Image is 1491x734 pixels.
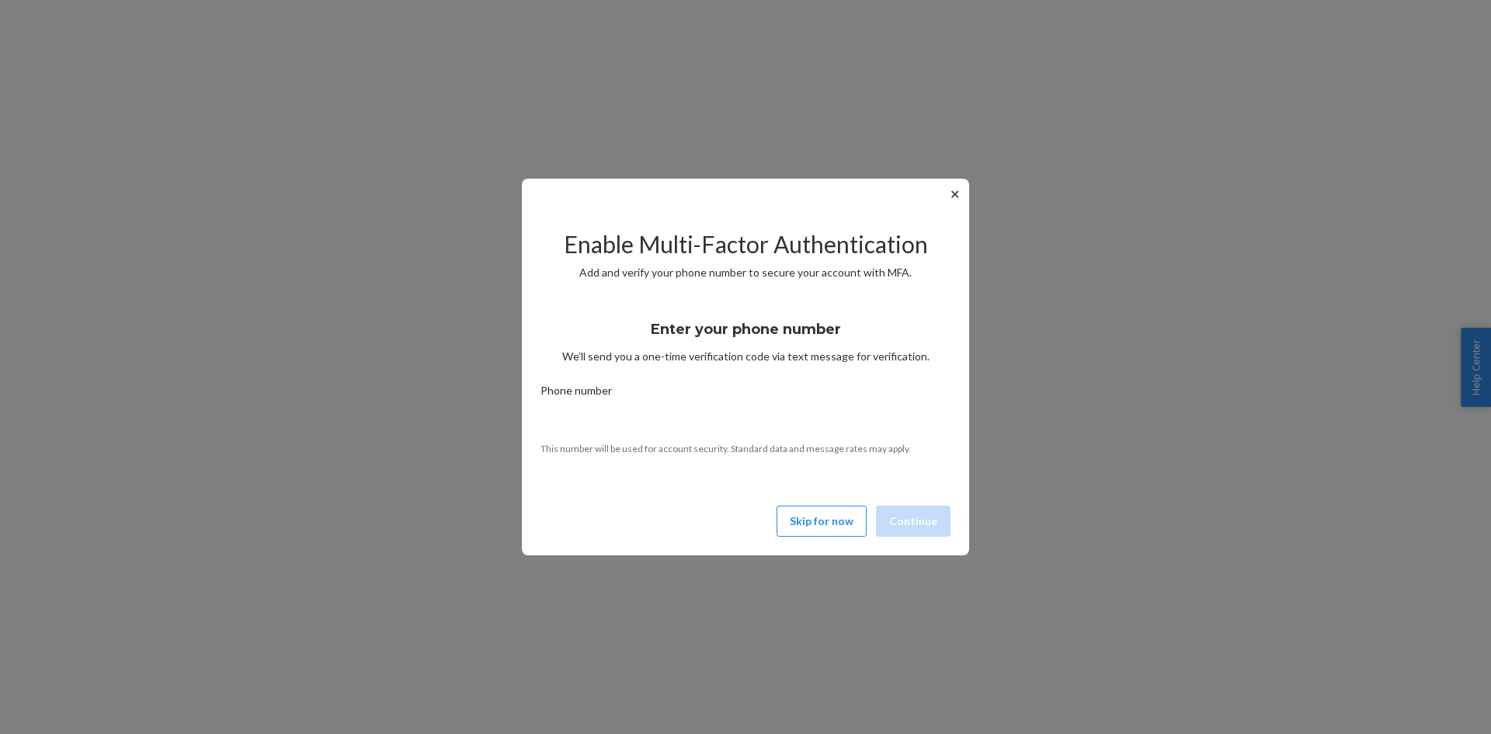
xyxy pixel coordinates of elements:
[540,231,951,257] h2: Enable Multi-Factor Authentication
[540,442,951,455] p: This number will be used for account security. Standard data and message rates may apply.
[540,383,612,405] span: Phone number
[947,185,963,204] button: ✕
[540,307,951,364] div: We’ll send you a one-time verification code via text message for verification.
[876,506,951,537] button: Continue
[777,506,867,537] button: Skip for now
[540,265,951,280] p: Add and verify your phone number to secure your account with MFA.
[651,319,841,339] h3: Enter your phone number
